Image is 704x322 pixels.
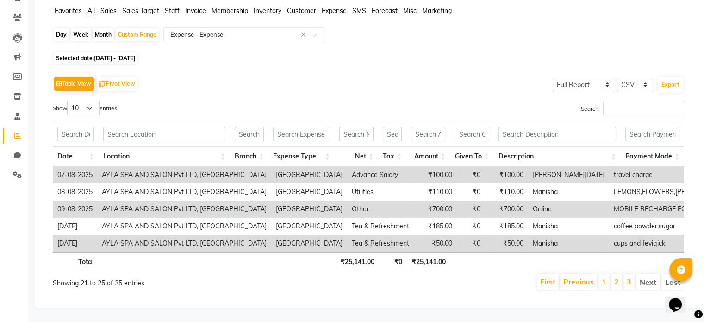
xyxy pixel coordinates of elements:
[71,28,91,41] div: Week
[485,218,528,235] td: ₹185.00
[301,30,309,40] span: Clear all
[485,235,528,252] td: ₹50.00
[67,101,100,115] select: Showentries
[53,273,308,288] div: Showing 21 to 25 of 25 entries
[230,146,269,166] th: Branch: activate to sort column ascending
[422,6,452,15] span: Marketing
[116,28,159,41] div: Custom Range
[322,6,347,15] span: Expense
[100,6,117,15] span: Sales
[53,146,99,166] th: Date: activate to sort column ascending
[268,146,335,166] th: Expense Type: activate to sort column ascending
[97,218,271,235] td: AYLA SPA AND SALON Pvt LTD, [GEOGRAPHIC_DATA]
[485,183,528,201] td: ₹110.00
[97,77,137,91] button: Pivot View
[528,218,609,235] td: Manisha
[54,77,94,91] button: Table View
[165,6,180,15] span: Staff
[627,277,631,286] a: 3
[87,6,95,15] span: All
[93,28,114,41] div: Month
[99,146,230,166] th: Location: activate to sort column ascending
[53,218,97,235] td: [DATE]
[528,183,609,201] td: Manisha
[57,127,94,141] input: Search Date
[287,6,316,15] span: Customer
[273,127,330,141] input: Search Expense Type
[53,201,97,218] td: 09-08-2025
[53,252,99,270] th: Total
[528,201,609,218] td: Online
[347,166,414,183] td: Advance Salary
[658,77,683,93] button: Export
[485,201,528,218] td: ₹700.00
[335,252,379,270] th: ₹25,141.00
[347,218,414,235] td: Tea & Refreshment
[97,201,271,218] td: AYLA SPA AND SALON Pvt LTD, [GEOGRAPHIC_DATA]
[97,166,271,183] td: AYLA SPA AND SALON Pvt LTD, [GEOGRAPHIC_DATA]
[563,277,594,286] a: Previous
[407,252,450,270] th: ₹25,141.00
[457,166,485,183] td: ₹0
[581,101,684,115] label: Search:
[347,183,414,201] td: Utilities
[339,127,374,141] input: Search Net
[498,127,616,141] input: Search Description
[212,6,248,15] span: Membership
[621,146,684,166] th: Payment Mode: activate to sort column ascending
[271,218,347,235] td: [GEOGRAPHIC_DATA]
[97,183,271,201] td: AYLA SPA AND SALON Pvt LTD, [GEOGRAPHIC_DATA]
[271,235,347,252] td: [GEOGRAPHIC_DATA]
[271,201,347,218] td: [GEOGRAPHIC_DATA]
[414,166,457,183] td: ₹100.00
[414,183,457,201] td: ₹110.00
[414,201,457,218] td: ₹700.00
[450,146,493,166] th: Given To: activate to sort column ascending
[614,277,619,286] a: 2
[352,6,366,15] span: SMS
[528,166,609,183] td: [PERSON_NAME][DATE]
[455,127,489,141] input: Search Given To
[540,277,555,286] a: First
[665,285,695,313] iframe: chat widget
[55,6,82,15] span: Favorites
[372,6,398,15] span: Forecast
[494,146,621,166] th: Description: activate to sort column ascending
[528,235,609,252] td: Manisha
[602,277,606,286] a: 1
[414,218,457,235] td: ₹185.00
[103,127,225,141] input: Search Location
[457,218,485,235] td: ₹0
[271,166,347,183] td: [GEOGRAPHIC_DATA]
[53,183,97,201] td: 08-08-2025
[53,101,117,115] label: Show entries
[403,6,417,15] span: Misc
[335,146,378,166] th: Net: activate to sort column ascending
[54,52,137,64] span: Selected date:
[235,127,264,141] input: Search Branch
[414,235,457,252] td: ₹50.00
[185,6,206,15] span: Invoice
[457,201,485,218] td: ₹0
[271,183,347,201] td: [GEOGRAPHIC_DATA]
[347,201,414,218] td: Other
[97,235,271,252] td: AYLA SPA AND SALON Pvt LTD, [GEOGRAPHIC_DATA]
[122,6,159,15] span: Sales Target
[378,146,406,166] th: Tax: activate to sort column ascending
[53,166,97,183] td: 07-08-2025
[347,235,414,252] td: Tea & Refreshment
[99,81,106,88] img: pivot.png
[94,55,135,62] span: [DATE] - [DATE]
[457,235,485,252] td: ₹0
[625,127,679,141] input: Search Payment Mode
[603,101,684,115] input: Search:
[379,252,407,270] th: ₹0
[54,28,69,41] div: Day
[485,166,528,183] td: ₹100.00
[383,127,402,141] input: Search Tax
[406,146,450,166] th: Amount: activate to sort column ascending
[53,235,97,252] td: [DATE]
[457,183,485,201] td: ₹0
[254,6,281,15] span: Inventory
[411,127,445,141] input: Search Amount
